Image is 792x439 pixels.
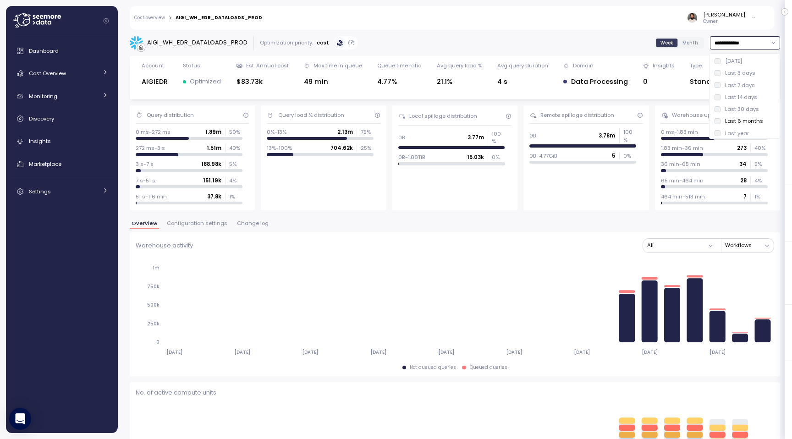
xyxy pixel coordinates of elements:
[529,132,536,139] p: 0B
[497,62,548,69] div: Avg query duration
[136,193,167,200] p: 51 s-116 min
[317,39,329,46] p: cost
[234,349,250,355] tspan: [DATE]
[661,177,704,184] p: 65 min-464 min
[10,155,114,173] a: Marketplace
[725,117,763,125] div: Last 6 months
[229,160,242,168] p: 5 %
[398,134,405,141] p: 0B
[236,77,289,87] div: $83.73k
[10,87,114,105] a: Monitoring
[9,408,31,430] div: Open Intercom Messenger
[148,321,159,327] tspan: 250k
[506,349,522,355] tspan: [DATE]
[10,132,114,151] a: Insights
[573,62,594,69] div: Domain
[237,221,269,226] span: Change log
[134,16,165,20] a: Cost overview
[29,47,59,55] span: Dashboard
[739,160,747,168] p: 34
[703,18,745,25] p: Owner
[437,77,482,87] div: 21.1%
[754,160,767,168] p: 5 %
[337,128,353,136] p: 2.13m
[682,39,698,46] span: Month
[754,193,767,200] p: 1 %
[136,177,155,184] p: 7 s-51 s
[540,111,614,119] div: Remote spillage distribution
[169,15,172,21] div: >
[737,144,747,152] p: 273
[467,134,484,141] p: 3.77m
[497,77,548,87] div: 4 s
[754,144,767,152] p: 40 %
[176,16,262,20] div: AIGI_WH_EDR_DATALOADS_PROD
[661,144,703,152] p: 1.83 min-36 min
[153,265,159,271] tspan: 1m
[672,111,754,119] div: Warehouse uptime distribution
[661,160,700,168] p: 36 min-65 min
[361,144,374,152] p: 25 %
[725,93,757,101] div: Last 14 days
[10,110,114,128] a: Discovery
[166,349,182,355] tspan: [DATE]
[709,349,726,355] tspan: [DATE]
[201,160,221,168] p: 188.98k
[725,69,755,77] div: Last 3 days
[132,221,157,226] span: Overview
[661,128,698,136] p: 0 ms-1.83 min
[529,152,557,159] p: 0B-4.77GiB
[207,144,221,152] p: 1.51m
[207,193,221,200] p: 37.8k
[687,13,697,22] img: ACg8ocLskjvUhBDgxtSFCRx4ztb74ewwa1VrVEuDBD_Ho1mrTsQB-QE=s96-c
[703,11,745,18] div: [PERSON_NAME]
[136,388,774,397] p: No. of active compute units
[142,62,164,69] div: Account
[398,154,425,161] p: 0B-1.88TiB
[470,364,507,371] div: Queued queries
[438,349,454,355] tspan: [DATE]
[147,111,194,119] div: Query distribution
[29,115,54,122] span: Discovery
[612,152,615,159] p: 5
[313,62,362,69] div: Max time in queue
[229,144,242,152] p: 40 %
[743,193,747,200] p: 7
[29,70,66,77] span: Cost Overview
[377,62,421,69] div: Queue time ratio
[267,144,292,152] p: 13%-100%
[183,62,200,69] div: Status
[10,64,114,82] a: Cost Overview
[229,128,242,136] p: 50 %
[653,62,675,69] div: Insights
[29,137,51,145] span: Insights
[136,128,170,136] p: 0 ms-272 ms
[437,62,482,69] div: Avg query load %
[410,364,456,371] div: Not queued queries
[229,177,242,184] p: 4 %
[725,105,759,113] div: Last 30 days
[643,77,675,87] div: 0
[725,82,755,89] div: Last 7 days
[136,160,154,168] p: 3 s-7 s
[156,339,159,345] tspan: 0
[29,93,57,100] span: Monitoring
[370,349,386,355] tspan: [DATE]
[330,144,353,152] p: 704.62k
[574,349,590,355] tspan: [DATE]
[361,128,374,136] p: 75 %
[29,188,51,195] span: Settings
[147,302,159,308] tspan: 500k
[725,130,749,137] div: Last year
[29,160,61,168] span: Marketplace
[260,39,313,46] div: Optimization priority:
[190,77,221,86] p: Optimized
[136,241,193,250] p: Warehouse activity
[740,177,747,184] p: 28
[754,177,767,184] p: 4 %
[136,144,165,152] p: 272 ms-3 s
[147,284,159,290] tspan: 750k
[229,193,242,200] p: 1 %
[142,77,168,87] div: AIGIEDR
[278,111,344,119] div: Query load % distribution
